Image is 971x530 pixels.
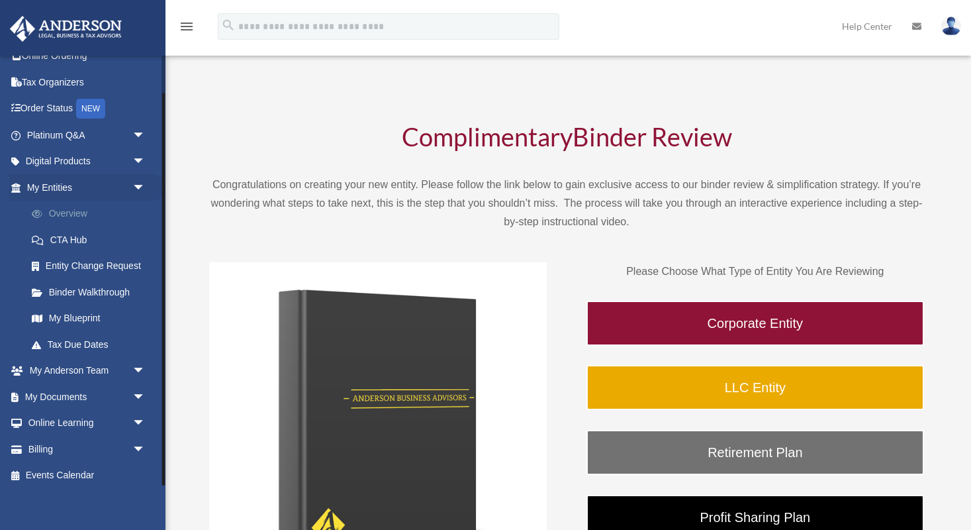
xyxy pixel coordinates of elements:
a: LLC Entity [586,365,924,410]
img: User Pic [941,17,961,36]
a: CTA Hub [19,227,165,253]
span: arrow_drop_down [132,436,159,463]
a: Billingarrow_drop_down [9,436,165,462]
a: Tax Due Dates [19,331,165,358]
a: Online Ordering [9,43,165,70]
i: search [221,18,236,32]
a: Online Learningarrow_drop_down [9,410,165,437]
a: Binder Walkthrough [19,279,159,305]
a: My Blueprint [19,305,165,332]
a: My Anderson Teamarrow_drop_down [9,358,165,384]
span: arrow_drop_down [132,174,159,201]
span: arrow_drop_down [132,410,159,437]
i: menu [179,19,195,34]
a: Events Calendar [9,462,165,489]
div: NEW [76,99,105,119]
img: Anderson Advisors Platinum Portal [6,16,126,42]
a: Tax Organizers [9,69,165,95]
a: Platinum Q&Aarrow_drop_down [9,122,165,148]
a: My Documentsarrow_drop_down [9,384,165,410]
p: Please Choose What Type of Entity You Are Reviewing [586,262,924,281]
span: Complimentary [402,121,573,152]
a: Overview [19,201,165,227]
a: menu [179,23,195,34]
a: Order StatusNEW [9,95,165,123]
span: arrow_drop_down [132,122,159,149]
a: Retirement Plan [586,430,924,475]
a: Digital Productsarrow_drop_down [9,148,165,175]
a: Corporate Entity [586,301,924,346]
span: arrow_drop_down [132,148,159,176]
span: Binder Review [573,121,732,152]
span: arrow_drop_down [132,358,159,385]
a: My Entitiesarrow_drop_down [9,174,165,201]
a: Entity Change Request [19,253,165,280]
span: arrow_drop_down [132,384,159,411]
p: Congratulations on creating your new entity. Please follow the link below to gain exclusive acces... [209,176,924,231]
